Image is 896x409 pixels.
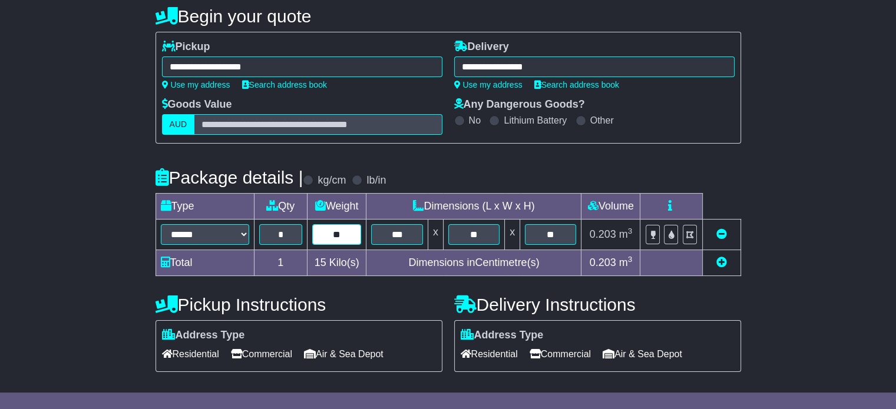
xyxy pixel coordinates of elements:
a: Search address book [242,80,327,89]
td: Dimensions (L x W x H) [366,194,581,220]
span: m [619,257,633,268]
span: Air & Sea Depot [603,345,682,363]
td: Type [156,194,254,220]
label: No [469,115,481,126]
label: Delivery [454,41,509,54]
span: Commercial [530,345,591,363]
label: Goods Value [162,98,232,111]
td: 1 [254,250,307,276]
label: Any Dangerous Goods? [454,98,585,111]
td: Qty [254,194,307,220]
td: x [505,220,520,250]
span: Air & Sea Depot [304,345,383,363]
span: 15 [315,257,326,268]
label: Address Type [461,329,544,342]
td: Total [156,250,254,276]
span: Commercial [231,345,292,363]
a: Remove this item [716,228,727,240]
a: Use my address [162,80,230,89]
sup: 3 [628,227,633,235]
span: 0.203 [590,228,616,240]
td: Kilo(s) [307,250,366,276]
a: Add new item [716,257,727,268]
span: 0.203 [590,257,616,268]
span: m [619,228,633,240]
h4: Delivery Instructions [454,295,741,314]
label: Other [590,115,614,126]
td: x [428,220,443,250]
label: Address Type [162,329,245,342]
label: kg/cm [318,174,346,187]
span: Residential [461,345,518,363]
td: Volume [581,194,640,220]
sup: 3 [628,255,633,264]
td: Weight [307,194,366,220]
label: lb/in [366,174,386,187]
span: Residential [162,345,219,363]
a: Search address book [534,80,619,89]
label: AUD [162,114,195,135]
td: Dimensions in Centimetre(s) [366,250,581,276]
label: Pickup [162,41,210,54]
a: Use my address [454,80,523,89]
h4: Pickup Instructions [156,295,442,314]
h4: Package details | [156,168,303,187]
h4: Begin your quote [156,6,741,26]
label: Lithium Battery [504,115,567,126]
